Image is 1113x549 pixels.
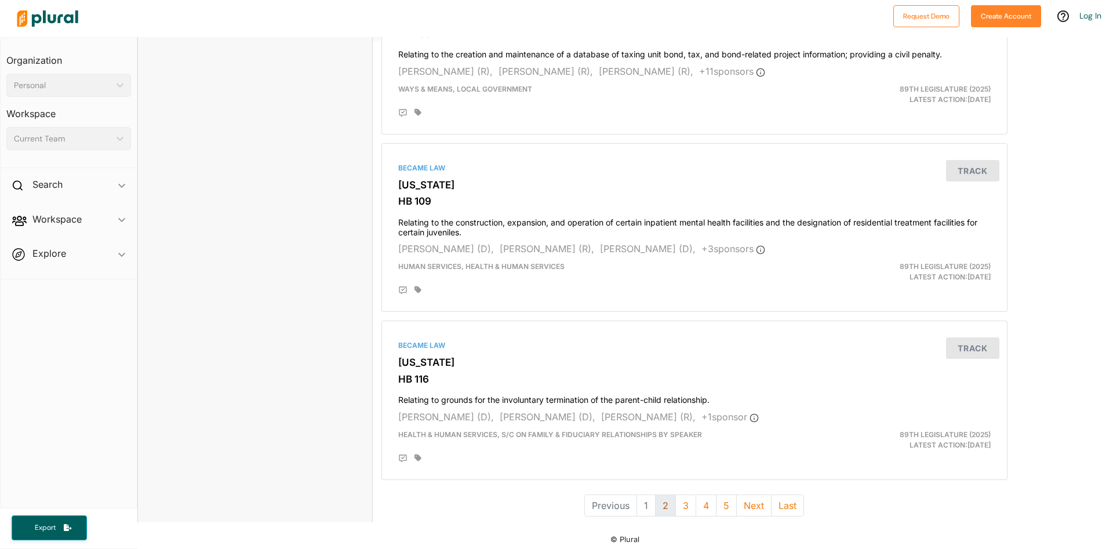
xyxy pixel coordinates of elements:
h4: Relating to the construction, expansion, and operation of certain inpatient mental health facilit... [398,212,991,238]
button: 3 [675,495,696,517]
h3: HB 116 [398,373,991,385]
span: + 3 sponsor s [701,243,765,254]
button: 5 [716,495,737,517]
span: 89th Legislature (2025) [900,430,991,439]
div: Became Law [398,340,991,351]
button: 4 [696,495,716,517]
h3: Organization [6,43,131,69]
a: Create Account [971,9,1041,21]
span: [PERSON_NAME] (R), [601,411,696,423]
span: [PERSON_NAME] (R), [599,66,693,77]
div: Current Team [14,133,112,145]
h3: HB 109 [398,195,991,207]
button: Track [946,337,999,359]
small: © Plural [610,535,639,544]
div: Latest Action: [DATE] [796,84,999,105]
span: [PERSON_NAME] (D), [500,411,595,423]
h3: [US_STATE] [398,357,991,368]
span: [PERSON_NAME] (D), [398,411,494,423]
span: [PERSON_NAME] (D), [398,243,494,254]
a: Log In [1079,10,1101,21]
span: Ways & Means, Local Government [398,85,532,93]
div: Add Position Statement [398,286,408,295]
div: Personal [14,79,112,92]
div: Add Position Statement [398,454,408,463]
span: 89th Legislature (2025) [900,85,991,93]
div: Latest Action: [DATE] [796,430,999,450]
span: Human Services, Health & Human Services [398,262,565,271]
button: 2 [655,495,676,517]
span: + 1 sponsor [701,411,759,423]
span: + 11 sponsor s [699,66,765,77]
h2: Search [32,178,63,191]
h4: Relating to grounds for the involuntary termination of the parent-child relationship. [398,390,991,405]
span: [PERSON_NAME] (R), [499,66,593,77]
button: Export [12,515,87,540]
div: Add tags [414,286,421,294]
span: Export [27,523,64,533]
span: Health & Human Services, s/c on Family & Fiduciary Relationships by Speaker [398,430,702,439]
button: Last [771,495,804,517]
div: Add Position Statement [398,108,408,118]
button: Next [736,495,772,517]
span: [PERSON_NAME] (D), [600,243,696,254]
div: Add tags [414,454,421,462]
span: [PERSON_NAME] (R), [500,243,594,254]
span: [PERSON_NAME] (R), [398,66,493,77]
div: Became Law [398,163,991,173]
h3: Workspace [6,97,131,122]
h4: Relating to the creation and maintenance of a database of taxing unit bond, tax, and bond-related... [398,44,991,60]
h3: [US_STATE] [398,179,991,191]
button: Create Account [971,5,1041,27]
div: Latest Action: [DATE] [796,261,999,282]
span: 89th Legislature (2025) [900,262,991,271]
button: Request Demo [893,5,959,27]
button: Track [946,160,999,181]
a: Request Demo [893,9,959,21]
div: Add tags [414,108,421,117]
